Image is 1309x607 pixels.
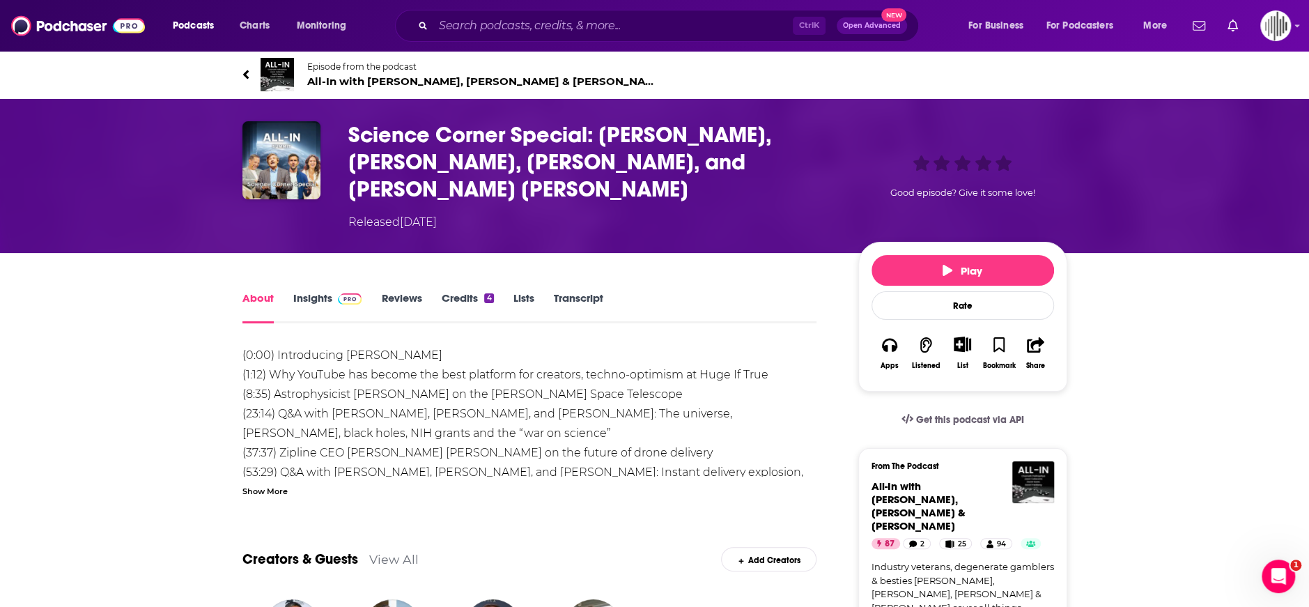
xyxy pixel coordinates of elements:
[231,15,278,37] a: Charts
[348,214,437,231] div: Released [DATE]
[944,328,980,378] div: Show More ButtonList
[872,328,908,378] button: Apps
[957,361,968,370] div: List
[915,414,1023,426] span: Get this podcast via API
[1017,328,1053,378] button: Share
[1262,560,1295,593] iframe: Intercom live chat
[261,58,294,91] img: All-In with Chamath, Jason, Sacks & Friedberg
[1026,362,1045,370] div: Share
[721,547,816,571] div: Add Creators
[943,264,982,277] span: Play
[1290,560,1301,571] span: 1
[997,537,1006,551] span: 94
[513,291,534,323] a: Lists
[980,538,1012,549] a: 94
[287,15,364,37] button: open menu
[968,16,1023,36] span: For Business
[163,15,232,37] button: open menu
[793,17,826,35] span: Ctrl K
[338,293,362,305] img: Podchaser Pro
[881,8,906,22] span: New
[872,538,900,549] a: 87
[381,291,421,323] a: Reviews
[872,479,966,532] span: All-In with [PERSON_NAME], [PERSON_NAME] & [PERSON_NAME]
[307,75,655,88] span: All-In with [PERSON_NAME], [PERSON_NAME] & [PERSON_NAME]
[369,552,419,567] a: View All
[908,328,944,378] button: Listened
[881,362,899,370] div: Apps
[837,17,907,34] button: Open AdvancedNew
[890,403,1035,437] a: Get this podcast via API
[959,15,1041,37] button: open menu
[307,61,655,72] span: Episode from the podcast
[11,13,145,39] img: Podchaser - Follow, Share and Rate Podcasts
[920,537,924,551] span: 2
[441,291,493,323] a: Credits4
[982,362,1015,370] div: Bookmark
[242,551,358,568] a: Creators & Guests
[872,291,1054,320] div: Rate
[843,22,901,29] span: Open Advanced
[242,58,655,91] a: All-In with Chamath, Jason, Sacks & FriedbergEpisode from the podcastAll-In with [PERSON_NAME], [...
[885,537,894,551] span: 87
[890,187,1035,198] span: Good episode? Give it some love!
[1222,14,1244,38] a: Show notifications dropdown
[1260,10,1291,41] button: Show profile menu
[1037,15,1133,37] button: open menu
[1260,10,1291,41] img: User Profile
[240,16,270,36] span: Charts
[408,10,932,42] div: Search podcasts, credits, & more...
[939,538,972,549] a: 25
[948,337,977,352] button: Show More Button
[484,293,493,303] div: 4
[1133,15,1184,37] button: open menu
[242,291,274,323] a: About
[293,291,362,323] a: InsightsPodchaser Pro
[872,479,966,532] a: All-In with Chamath, Jason, Sacks & Friedberg
[1187,14,1211,38] a: Show notifications dropdown
[912,362,940,370] div: Listened
[903,538,931,549] a: 2
[957,537,966,551] span: 25
[872,255,1054,286] button: Play
[1143,16,1167,36] span: More
[981,328,1017,378] button: Bookmark
[433,15,793,37] input: Search podcasts, credits, & more...
[242,121,320,199] img: Science Corner Special: David Friedberg, Cleo Abram, Alex Filippenko, and Keller Rinaudo Cliffton
[554,291,603,323] a: Transcript
[297,16,346,36] span: Monitoring
[1046,16,1113,36] span: For Podcasters
[1012,461,1054,503] img: All-In with Chamath, Jason, Sacks & Friedberg
[173,16,214,36] span: Podcasts
[872,461,1043,471] h3: From The Podcast
[348,121,836,203] h1: Science Corner Special: David Friedberg, Cleo Abram, Alex Filippenko, and Keller Rinaudo Cliffton
[1260,10,1291,41] span: Logged in as gpg2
